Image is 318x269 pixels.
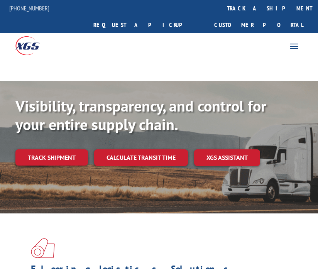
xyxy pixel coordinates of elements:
a: [PHONE_NUMBER] [9,4,49,12]
a: XGS ASSISTANT [194,149,260,166]
a: Customer Portal [208,17,309,33]
a: Calculate transit time [94,149,188,166]
a: Request a pickup [88,17,199,33]
img: xgs-icon-total-supply-chain-intelligence-red [31,238,55,258]
b: Visibility, transparency, and control for your entire supply chain. [15,96,266,134]
a: Track shipment [15,149,88,166]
